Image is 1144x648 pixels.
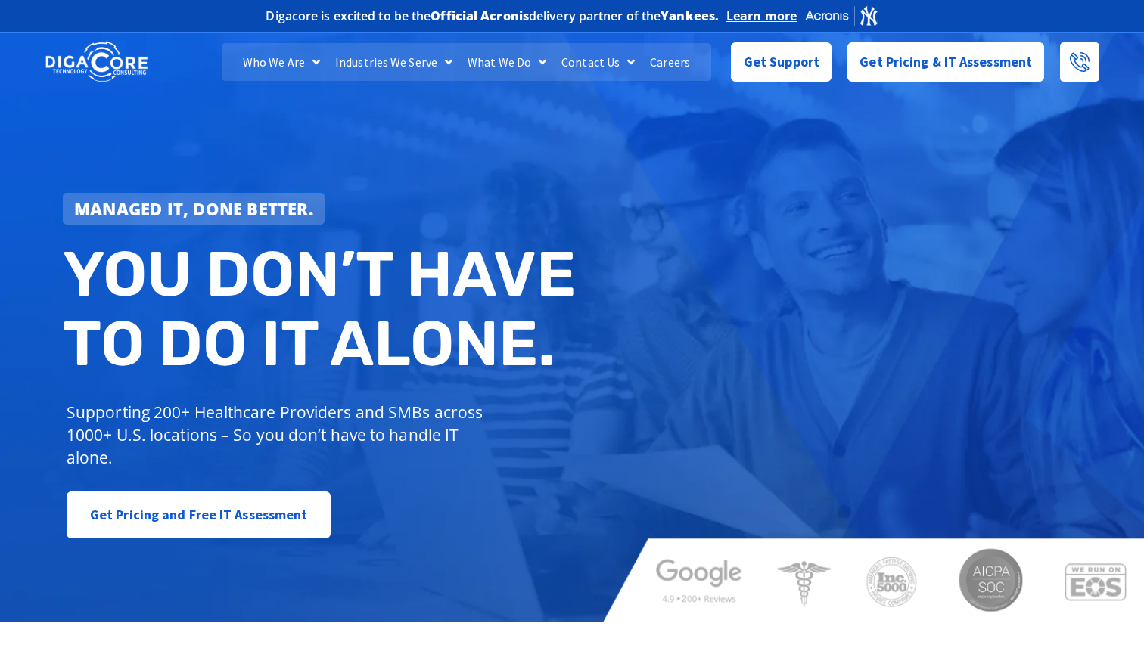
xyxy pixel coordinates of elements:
h2: You don’t have to do IT alone. [63,240,583,378]
b: Yankees. [661,8,719,24]
a: Contact Us [554,43,642,81]
img: Acronis [804,5,878,26]
b: Official Acronis [431,8,529,24]
a: What We Do [460,43,554,81]
a: Careers [642,43,698,81]
strong: Managed IT, done better. [74,197,313,220]
img: DigaCore Technology Consulting [45,40,148,85]
a: Who We Are [235,43,328,81]
a: Industries We Serve [328,43,460,81]
span: Get Pricing and Free IT Assessment [90,500,307,530]
a: Get Pricing and Free IT Assessment [67,491,331,538]
nav: Menu [222,43,710,81]
span: Get Pricing & IT Assessment [860,47,1032,77]
h2: Digacore is excited to be the delivery partner of the [266,10,719,22]
span: Get Support [744,47,819,77]
p: Supporting 200+ Healthcare Providers and SMBs across 1000+ U.S. locations – So you don’t have to ... [67,401,490,469]
a: Get Pricing & IT Assessment [847,42,1044,82]
a: Managed IT, done better. [63,193,325,225]
a: Get Support [731,42,832,82]
a: Learn more [726,8,797,23]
